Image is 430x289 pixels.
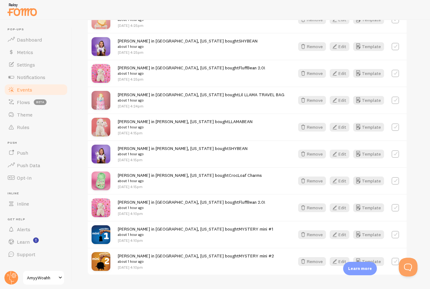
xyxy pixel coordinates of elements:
small: about 1 hour ago [118,178,262,184]
img: fomo-relay-logo-orange.svg [7,2,38,17]
a: Edit [330,96,353,105]
span: Opt-In [17,175,32,181]
a: Settings [4,58,68,71]
button: Template [353,69,384,78]
span: Support [17,251,35,257]
button: Template [353,123,384,132]
a: Inline [4,197,68,210]
a: SHYBEAN [239,38,257,44]
p: [DATE] 4:25pm [118,77,265,82]
a: Rules [4,121,68,133]
span: Events [17,87,32,93]
button: Template [353,150,384,158]
button: Template [353,230,384,239]
button: Template [353,42,384,51]
img: IMG-2455_small.jpg [92,252,110,271]
p: [DATE] 4:10pm [118,265,274,270]
svg: <p>Watch New Feature Tutorials!</p> [33,237,39,243]
small: about 1 hour ago [118,17,260,22]
span: [PERSON_NAME] in [PERSON_NAME], [US_STATE] bought [118,172,262,184]
span: [PERSON_NAME] in [GEOGRAPHIC_DATA], [US_STATE] bought [118,65,265,77]
button: Edit [330,123,349,132]
span: [PERSON_NAME] in [GEOGRAPHIC_DATA], [US_STATE] bought [118,38,257,50]
p: [DATE] 4:15pm [118,130,252,136]
span: [PERSON_NAME] in [GEOGRAPHIC_DATA], [US_STATE] bought [118,226,273,238]
iframe: Help Scout Beacon - Open [399,258,417,277]
a: Flows beta [4,96,68,108]
button: Template [353,257,384,266]
span: Inline [17,201,29,207]
span: Dashboard [17,37,42,43]
a: MYSTERY mini #1 [239,226,273,232]
img: 49F0D7BE-D5E6-4D14-A213-8D7434F32602_small.jpg [92,198,110,217]
p: [DATE] 4:24pm [118,103,284,109]
a: Alerts [4,223,68,236]
a: Dashboard [4,33,68,46]
span: AmyyWoahh [27,274,57,282]
small: about 1 hour ago [118,259,274,264]
p: [DATE] 4:15pm [118,157,247,162]
small: about 1 hour ago [118,44,257,49]
button: Template [353,203,384,212]
button: Edit [330,42,349,51]
img: 60C88900-A253-4E03-AAB8-7A331787B74B_small.jpg [92,91,110,110]
button: Remove [298,230,326,239]
button: Edit [330,177,349,185]
a: Metrics [4,46,68,58]
button: Edit [330,69,349,78]
p: [DATE] 4:10pm [118,211,265,216]
p: [DATE] 4:25pm [118,50,257,55]
button: Remove [298,257,326,266]
img: shybean_new_product_image_small.png [92,37,110,56]
span: Get Help [7,217,68,222]
p: [DATE] 4:25pm [118,23,260,28]
a: Edit [330,42,353,51]
a: Edit [330,69,353,78]
a: LLAMABEAN [229,119,252,124]
span: Metrics [17,49,33,55]
a: Edit [330,150,353,158]
button: Edit [330,230,349,239]
span: Settings [17,62,35,68]
small: about 1 hour ago [118,124,252,130]
button: Template [353,96,384,105]
a: AmyyWoahh [22,270,65,285]
a: Push Data [4,159,68,172]
small: about 1 hour ago [118,205,265,211]
button: Remove [298,150,326,158]
span: Pop-ups [7,27,68,32]
img: 990B2905-1BC8-4AA2-A86E-FC80A6770037_small.png [92,225,110,244]
span: Push [7,141,68,145]
small: about 1 hour ago [118,97,284,103]
button: Remove [298,177,326,185]
a: Lil LLAMA TRAVEL BAG [239,92,284,97]
img: 49F0D7BE-D5E6-4D14-A213-8D7434F32602_small.jpg [92,64,110,83]
button: Remove [298,69,326,78]
span: [PERSON_NAME] in [GEOGRAPHIC_DATA], [US_STATE] bought [118,253,274,265]
button: Remove [298,96,326,105]
button: Template [353,177,384,185]
span: beta [34,99,47,105]
button: Edit [330,203,349,212]
span: Notifications [17,74,45,80]
a: Edit [330,230,353,239]
span: Rules [17,124,29,130]
div: Learn more [343,262,377,275]
button: Edit [330,150,349,158]
a: Support [4,248,68,261]
a: Push [4,147,68,159]
a: FluffBean 2.0! [239,65,265,71]
a: Theme [4,108,68,121]
a: Edit [330,177,353,185]
a: Notifications [4,71,68,83]
span: [PERSON_NAME] in [GEOGRAPHIC_DATA], [US_STATE] bought [118,92,284,103]
small: about 1 hour ago [118,232,273,237]
span: [PERSON_NAME] in [GEOGRAPHIC_DATA], [US_STATE] bought [118,199,265,211]
span: Push Data [17,162,40,168]
img: 50941BE8-7F6D-42E0-AAB7-0CA5FD66E283_small.png [92,118,110,137]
